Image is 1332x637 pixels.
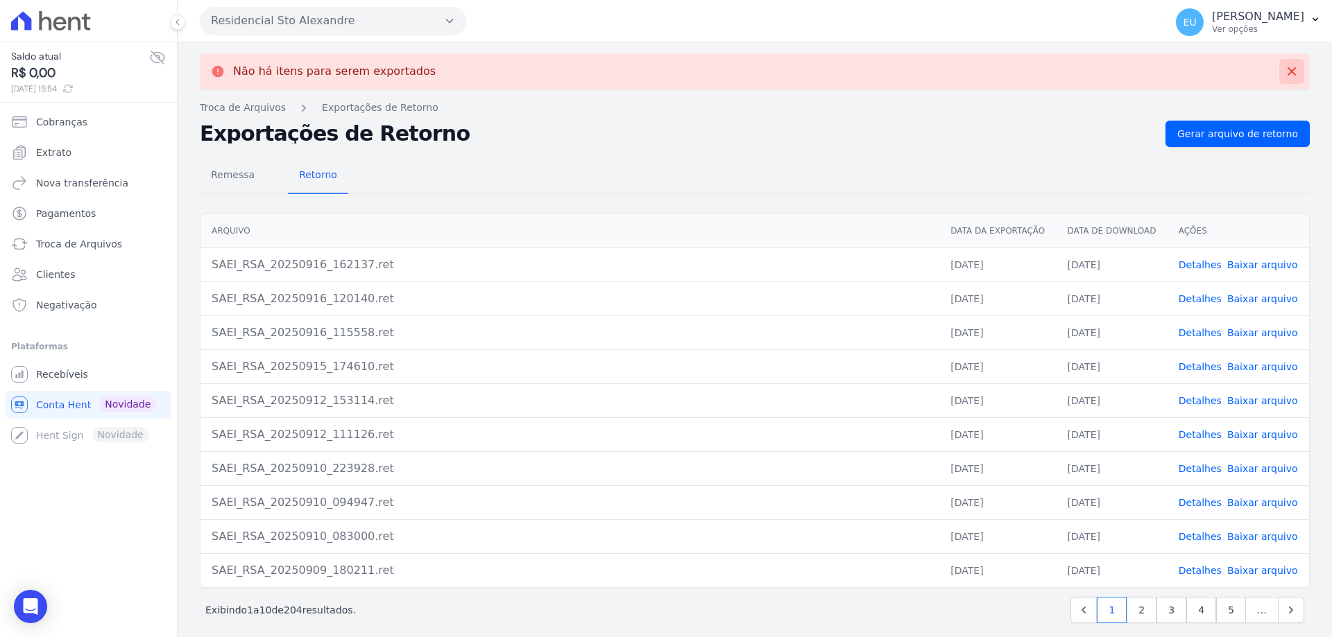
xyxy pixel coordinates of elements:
a: 2 [1127,597,1156,623]
span: Novidade [99,396,156,412]
span: Conta Hent [36,398,91,412]
a: Nova transferência [6,169,171,197]
th: Arquivo [200,214,939,248]
h2: Exportações de Retorno [200,124,1154,143]
a: Detalhes [1179,429,1222,440]
a: 5 [1216,597,1246,623]
td: [DATE] [1057,451,1168,485]
div: Open Intercom Messenger [14,590,47,623]
td: [DATE] [939,315,1056,349]
td: [DATE] [1057,281,1168,315]
a: Detalhes [1179,327,1222,338]
a: Detalhes [1179,497,1222,508]
td: [DATE] [1057,553,1168,587]
span: Negativação [36,298,97,312]
td: [DATE] [939,451,1056,485]
button: EU [PERSON_NAME] Ver opções [1165,3,1332,42]
a: Baixar arquivo [1227,327,1298,338]
a: Retorno [288,158,348,194]
div: SAEI_RSA_20250910_223928.ret [212,460,928,477]
div: Plataformas [11,338,166,355]
span: Cobranças [36,115,87,129]
a: Detalhes [1179,565,1222,576]
a: Negativação [6,291,171,319]
a: Baixar arquivo [1227,429,1298,440]
td: [DATE] [939,519,1056,553]
td: [DATE] [939,247,1056,281]
p: [PERSON_NAME] [1212,10,1304,24]
div: SAEI_RSA_20250912_153114.ret [212,392,928,409]
td: [DATE] [939,383,1056,417]
div: SAEI_RSA_20250910_094947.ret [212,494,928,511]
span: Pagamentos [36,207,96,220]
td: [DATE] [939,417,1056,451]
span: 204 [284,604,302,616]
td: [DATE] [939,553,1056,587]
a: Detalhes [1179,395,1222,406]
a: Pagamentos [6,200,171,227]
td: [DATE] [1057,247,1168,281]
td: [DATE] [939,485,1056,519]
nav: Sidebar [11,108,166,449]
span: Nova transferência [36,176,128,190]
a: Baixar arquivo [1227,259,1298,270]
a: 4 [1186,597,1216,623]
a: Previous [1070,597,1097,623]
span: R$ 0,00 [11,64,149,82]
a: Remessa [200,158,266,194]
td: [DATE] [1057,485,1168,519]
a: Cobranças [6,108,171,136]
a: Troca de Arquivos [6,230,171,258]
div: SAEI_RSA_20250915_174610.ret [212,358,928,375]
th: Ações [1168,214,1309,248]
span: Recebíveis [36,367,88,381]
p: Não há itens para serem exportados [233,64,436,78]
a: Gerar arquivo de retorno [1165,121,1310,147]
nav: Breadcrumb [200,101,1310,115]
a: Troca de Arquivos [200,101,286,115]
a: Next [1278,597,1304,623]
th: Data da Exportação [939,214,1056,248]
a: Conta Hent Novidade [6,391,171,419]
td: [DATE] [1057,417,1168,451]
button: Residencial Sto Alexandre [200,7,466,35]
a: Baixar arquivo [1227,395,1298,406]
a: Baixar arquivo [1227,361,1298,372]
span: Troca de Arquivos [36,237,122,251]
a: Exportações de Retorno [322,101,438,115]
div: SAEI_RSA_20250910_083000.ret [212,528,928,545]
a: Baixar arquivo [1227,565,1298,576]
a: Detalhes [1179,531,1222,542]
span: Extrato [36,146,71,159]
p: Exibindo a de resultados. [205,603,356,617]
span: Saldo atual [11,49,149,64]
a: Baixar arquivo [1227,293,1298,304]
a: Recebíveis [6,360,171,388]
a: Detalhes [1179,361,1222,372]
div: SAEI_RSA_20250916_162137.ret [212,256,928,273]
span: Clientes [36,268,75,281]
div: SAEI_RSA_20250909_180211.ret [212,562,928,579]
span: 10 [259,604,272,616]
td: [DATE] [939,349,1056,383]
span: EU [1184,17,1197,27]
a: Detalhes [1179,293,1222,304]
span: … [1245,597,1279,623]
a: 1 [1097,597,1127,623]
span: 1 [247,604,253,616]
span: Retorno [291,161,345,189]
td: [DATE] [1057,315,1168,349]
a: Baixar arquivo [1227,463,1298,474]
a: Detalhes [1179,463,1222,474]
td: [DATE] [1057,349,1168,383]
span: [DATE] 15:54 [11,82,149,95]
a: 3 [1156,597,1186,623]
a: Baixar arquivo [1227,531,1298,542]
a: Detalhes [1179,259,1222,270]
td: [DATE] [939,281,1056,315]
th: Data de Download [1057,214,1168,248]
span: Remessa [203,161,263,189]
td: [DATE] [1057,383,1168,417]
a: Extrato [6,139,171,166]
div: SAEI_RSA_20250916_120140.ret [212,290,928,307]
